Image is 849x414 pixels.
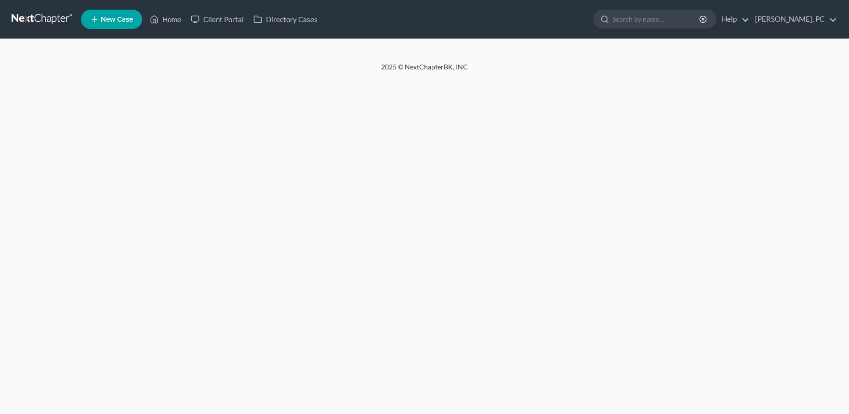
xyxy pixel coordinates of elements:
[101,16,133,23] span: New Case
[150,62,699,80] div: 2025 © NextChapterBK, INC
[186,11,249,28] a: Client Portal
[612,10,701,28] input: Search by name...
[249,11,322,28] a: Directory Cases
[750,11,837,28] a: [PERSON_NAME], PC
[145,11,186,28] a: Home
[717,11,749,28] a: Help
